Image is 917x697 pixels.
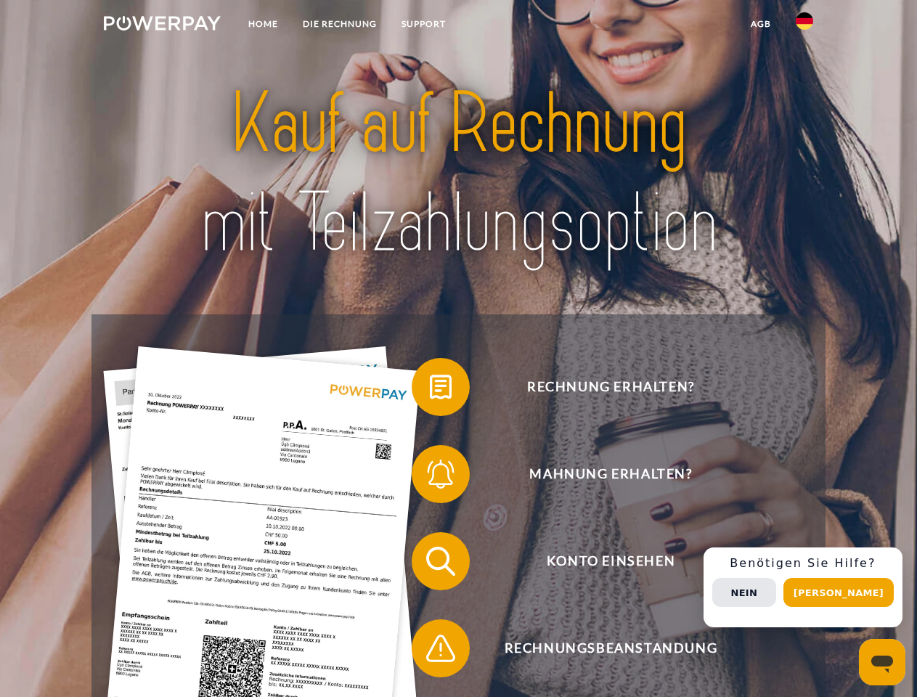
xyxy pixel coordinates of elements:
button: Mahnung erhalten? [412,445,789,503]
img: qb_bill.svg [423,369,459,405]
span: Mahnung erhalten? [433,445,788,503]
div: Schnellhilfe [704,547,902,627]
iframe: Schaltfläche zum Öffnen des Messaging-Fensters [859,639,905,685]
span: Rechnung erhalten? [433,358,788,416]
span: Konto einsehen [433,532,788,590]
button: Rechnung erhalten? [412,358,789,416]
img: title-powerpay_de.svg [139,70,778,278]
img: qb_bell.svg [423,456,459,492]
a: DIE RECHNUNG [290,11,389,37]
h3: Benötigen Sie Hilfe? [712,556,894,571]
img: de [796,12,813,30]
img: qb_search.svg [423,543,459,579]
img: logo-powerpay-white.svg [104,16,221,30]
img: qb_warning.svg [423,630,459,667]
a: agb [738,11,783,37]
span: Rechnungsbeanstandung [433,619,788,677]
a: SUPPORT [389,11,458,37]
button: [PERSON_NAME] [783,578,894,607]
button: Nein [712,578,776,607]
button: Rechnungsbeanstandung [412,619,789,677]
a: Home [236,11,290,37]
button: Konto einsehen [412,532,789,590]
